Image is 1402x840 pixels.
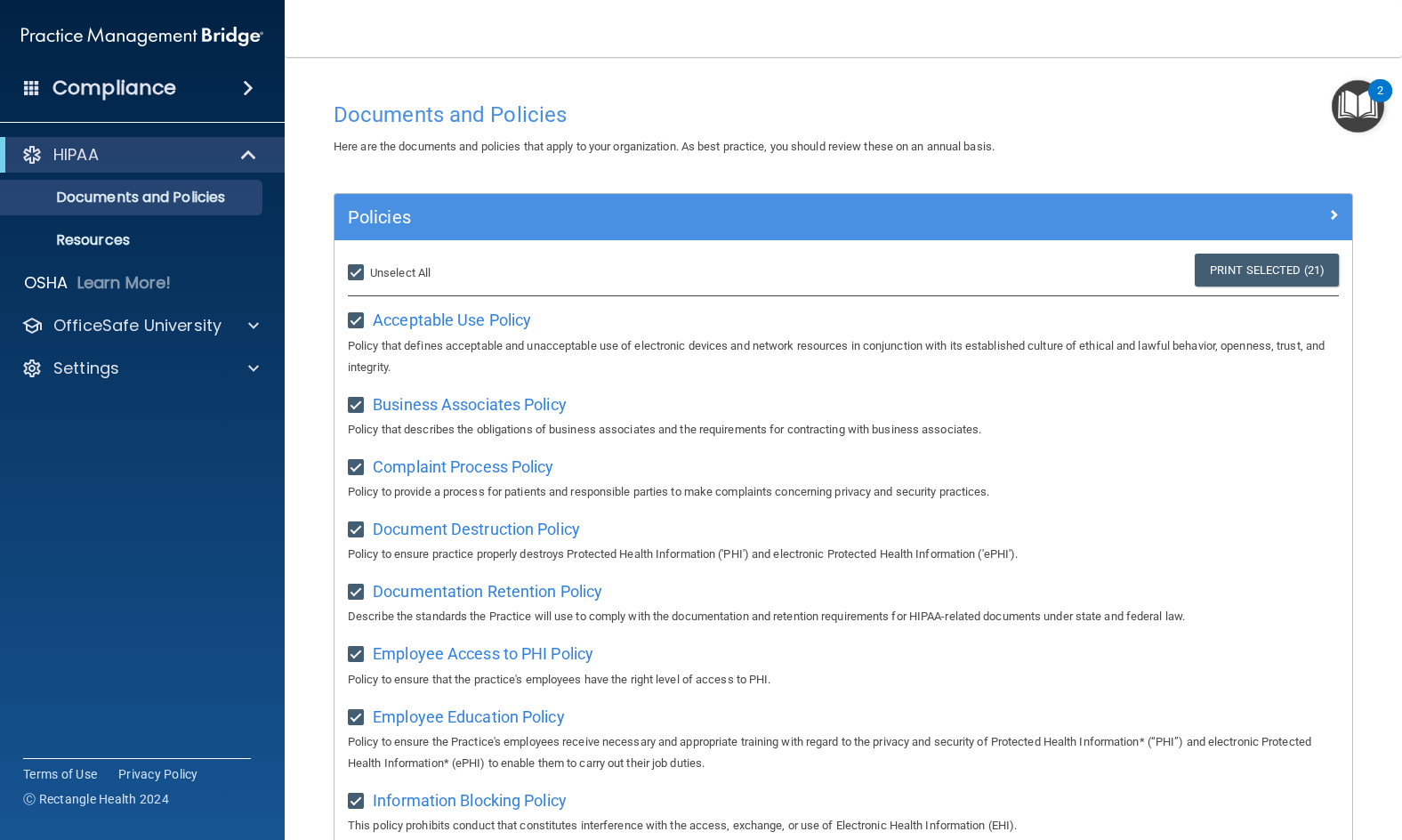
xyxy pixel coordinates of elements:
[334,103,1353,126] h4: Documents and Policies
[1195,254,1339,287] a: Print Selected (21)
[12,231,254,249] p: Resources
[21,144,258,166] a: HIPAA
[348,203,1339,231] a: Policies
[21,19,263,54] img: PMB logo
[1332,80,1384,133] button: Open Resource Center, 2 new notifications
[348,335,1339,378] p: Policy that defines acceptable and unacceptable use of electronic devices and network resources i...
[21,358,259,379] a: Settings
[12,189,254,206] p: Documents and Policies
[348,266,368,280] input: Unselect All
[373,791,567,810] span: Information Blocking Policy
[334,140,995,153] span: Here are the documents and policies that apply to your organization. As best practice, you should...
[23,765,97,783] a: Terms of Use
[348,419,1339,440] p: Policy that describes the obligations of business associates and the requirements for contracting...
[77,272,172,294] p: Learn More!
[348,669,1339,691] p: Policy to ensure that the practice's employees have the right level of access to PHI.
[373,582,602,601] span: Documentation Retention Policy
[348,815,1339,836] p: This policy prohibits conduct that constitutes interference with the access, exchange, or use of ...
[21,315,259,336] a: OfficeSafe University
[23,790,169,808] span: Ⓒ Rectangle Health 2024
[348,731,1339,774] p: Policy to ensure the Practice's employees receive necessary and appropriate training with regard ...
[53,144,99,166] p: HIPAA
[24,272,68,294] p: OSHA
[1377,91,1383,114] div: 2
[118,765,198,783] a: Privacy Policy
[373,311,531,329] span: Acceptable Use Policy
[373,520,580,538] span: Document Destruction Policy
[373,707,565,726] span: Employee Education Policy
[373,644,593,663] span: Employee Access to PHI Policy
[52,76,176,101] h4: Compliance
[53,358,119,379] p: Settings
[348,207,1084,227] h5: Policies
[348,544,1339,565] p: Policy to ensure practice properly destroys Protected Health Information ('PHI') and electronic P...
[373,457,553,476] span: Complaint Process Policy
[373,395,567,414] span: Business Associates Policy
[370,266,431,279] span: Unselect All
[53,315,222,336] p: OfficeSafe University
[348,606,1339,627] p: Describe the standards the Practice will use to comply with the documentation and retention requi...
[348,481,1339,503] p: Policy to provide a process for patients and responsible parties to make complaints concerning pr...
